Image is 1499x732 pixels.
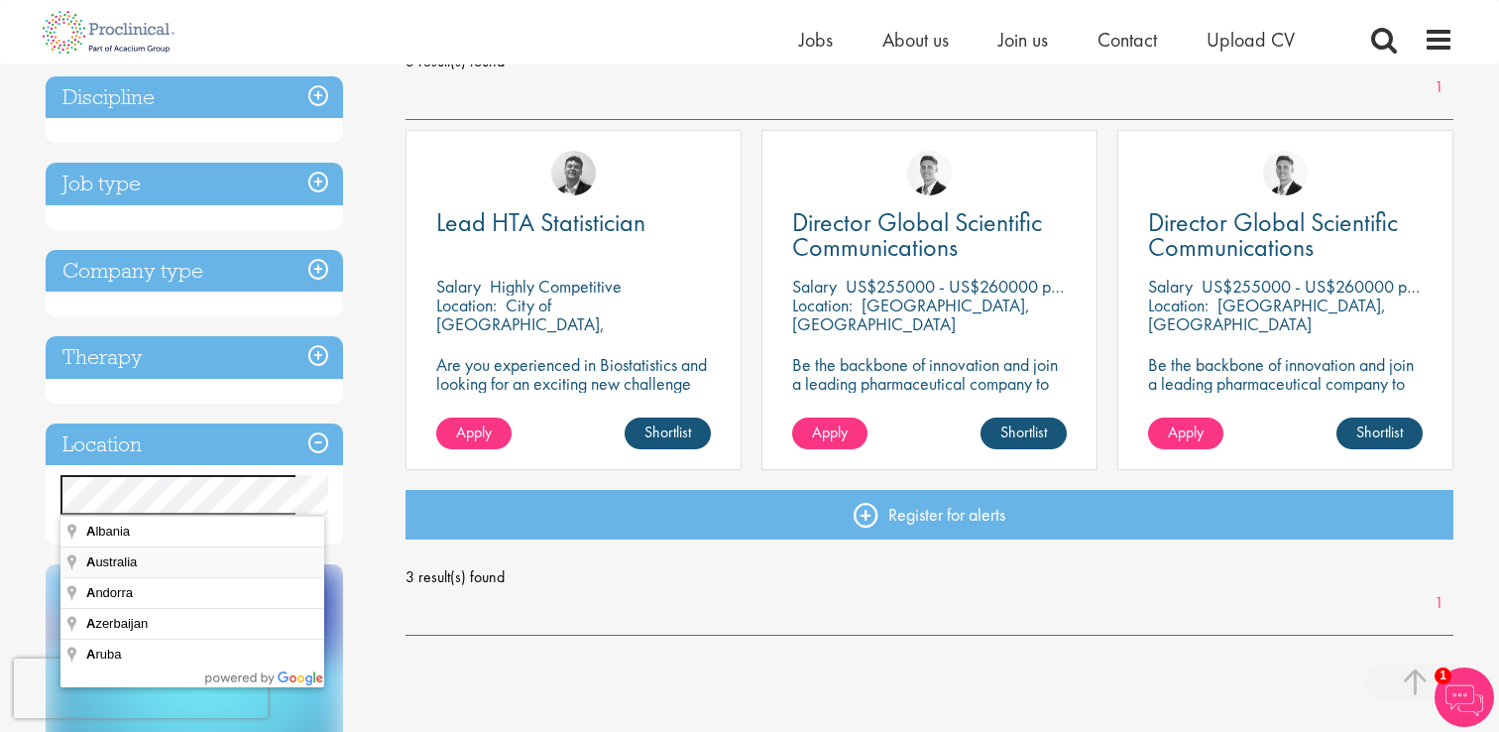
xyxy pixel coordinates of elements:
[792,418,867,449] a: Apply
[1148,294,1209,316] span: Location:
[792,210,1067,260] a: Director Global Scientific Communications
[436,418,512,449] a: Apply
[1148,418,1223,449] a: Apply
[907,151,952,195] img: George Watson
[792,275,837,298] span: Salary
[86,554,95,569] span: A
[980,418,1067,449] a: Shortlist
[436,294,605,354] p: City of [GEOGRAPHIC_DATA], [GEOGRAPHIC_DATA]
[625,418,711,449] a: Shortlist
[1425,592,1453,615] a: 1
[14,659,268,718] iframe: reCAPTCHA
[436,205,645,239] span: Lead HTA Statistician
[551,151,596,195] img: Tom Magenis
[1148,205,1398,264] span: Director Global Scientific Communications
[490,275,622,298] p: Highly Competitive
[1336,418,1423,449] a: Shortlist
[86,616,151,631] span: zerbaijan
[1435,668,1451,684] span: 1
[86,554,140,569] span: ustralia
[1148,294,1386,335] p: [GEOGRAPHIC_DATA], [GEOGRAPHIC_DATA]
[1168,422,1204,442] span: Apply
[86,585,136,600] span: ndorra
[46,424,343,466] h3: Location
[882,27,949,53] a: About us
[86,524,133,539] span: lbania
[86,647,124,662] span: ruba
[46,336,343,379] h3: Therapy
[405,562,1454,592] span: 3 result(s) found
[46,250,343,293] h3: Company type
[846,275,1311,298] p: US$255000 - US$260000 per annum + Highly Competitive Salary
[1425,76,1453,99] a: 1
[86,524,95,539] span: A
[1263,151,1308,195] img: George Watson
[792,294,853,316] span: Location:
[812,422,848,442] span: Apply
[86,585,95,600] span: A
[436,294,497,316] span: Location:
[436,210,711,235] a: Lead HTA Statistician
[792,355,1067,449] p: Be the backbone of innovation and join a leading pharmaceutical company to help keep life-changin...
[86,616,95,631] span: A
[1207,27,1295,53] a: Upload CV
[436,275,481,298] span: Salary
[86,647,95,662] span: A
[436,355,711,430] p: Are you experienced in Biostatistics and looking for an exciting new challenge where you can assi...
[1202,275,1469,298] p: US$255000 - US$260000 per annum
[799,27,833,53] a: Jobs
[46,163,343,205] h3: Job type
[456,422,492,442] span: Apply
[1097,27,1157,53] a: Contact
[998,27,1048,53] a: Join us
[792,294,1030,335] p: [GEOGRAPHIC_DATA], [GEOGRAPHIC_DATA]
[1148,275,1193,298] span: Salary
[1148,355,1423,449] p: Be the backbone of innovation and join a leading pharmaceutical company to help keep life-changin...
[1148,210,1423,260] a: Director Global Scientific Communications
[792,205,1042,264] span: Director Global Scientific Communications
[405,490,1454,540] a: Register for alerts
[46,76,343,119] h3: Discipline
[1435,668,1494,727] img: Chatbot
